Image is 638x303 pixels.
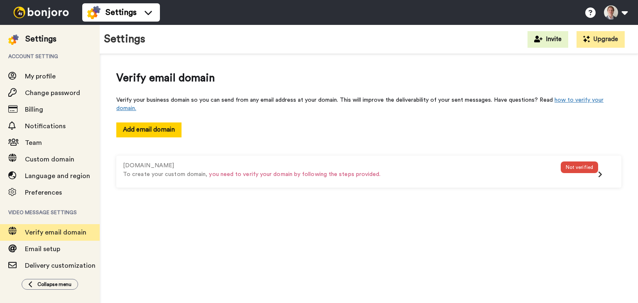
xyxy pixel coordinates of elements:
[528,31,568,48] button: Invite
[106,7,137,18] span: Settings
[25,246,60,252] span: Email setup
[123,162,615,169] a: [DOMAIN_NAME]To create your custom domain, you need to verify your domain by following the steps ...
[25,189,62,196] span: Preferences
[116,71,621,86] span: Verify email domain
[25,139,42,146] span: Team
[25,33,56,45] div: Settings
[10,7,72,18] img: bj-logo-header-white.svg
[8,34,19,45] img: settings-colored.svg
[22,279,78,290] button: Collapse menu
[25,229,86,236] span: Verify email domain
[123,161,561,170] div: [DOMAIN_NAME]
[25,90,80,96] span: Change password
[25,106,43,113] span: Billing
[25,262,96,269] span: Delivery customization
[37,281,71,288] span: Collapse menu
[25,73,56,80] span: My profile
[104,33,145,45] h1: Settings
[25,156,74,163] span: Custom domain
[561,161,598,173] div: Not verified
[209,171,380,177] span: you need to verify your domain by following the steps provided.
[25,173,90,179] span: Language and region
[123,170,561,179] p: To create your custom domain,
[87,6,101,19] img: settings-colored.svg
[25,123,66,130] span: Notifications
[116,96,621,112] div: Verify your business domain so you can send from any email address at your domain. This will impr...
[577,31,625,48] button: Upgrade
[116,122,182,137] button: Add email domain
